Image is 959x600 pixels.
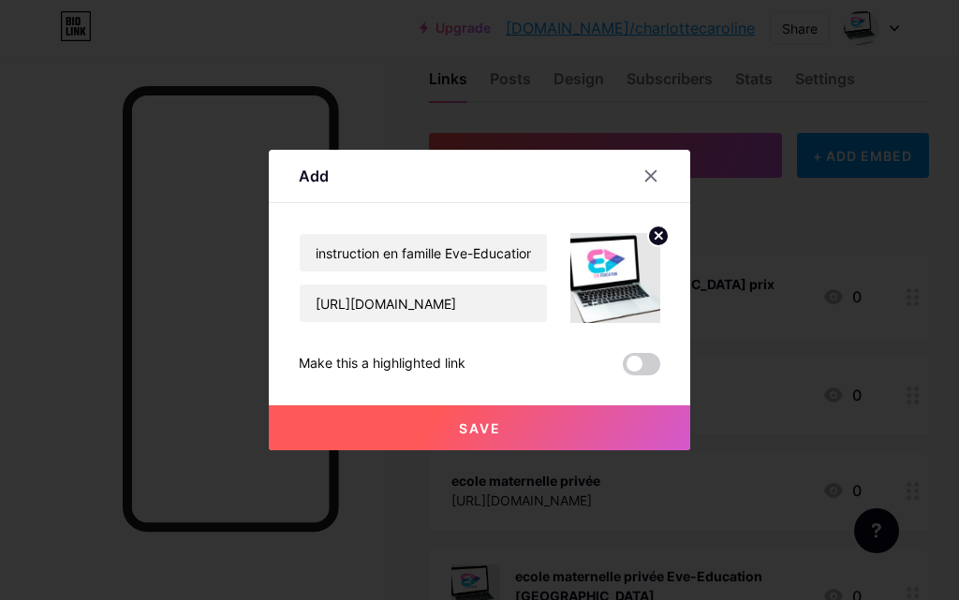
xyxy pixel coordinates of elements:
img: link_thumbnail [570,233,660,323]
input: URL [300,285,547,322]
div: Add [299,165,329,187]
button: Save [269,405,690,450]
input: Title [300,234,547,271]
div: Make this a highlighted link [299,353,465,375]
span: Save [459,420,501,436]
